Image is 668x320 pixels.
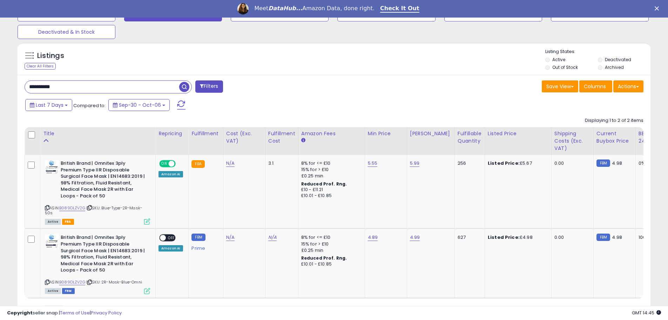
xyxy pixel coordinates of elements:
[368,234,378,241] a: 4.89
[158,171,183,177] div: Amazon AI
[119,102,161,109] span: Sep-30 - Oct-06
[552,64,578,70] label: Out of Stock
[488,160,546,166] div: £5.67
[639,234,662,241] div: 100%
[301,160,359,166] div: 8% for <= £10
[605,57,631,63] label: Deactivated
[554,160,588,166] div: 0.00
[37,51,64,61] h5: Listings
[410,234,420,241] a: 4.99
[410,130,452,137] div: [PERSON_NAME]
[43,130,153,137] div: Title
[301,193,359,199] div: £10.01 - £10.85
[458,160,479,166] div: 256
[488,160,520,166] b: Listed Price:
[45,160,59,174] img: 413ufha41NL._SL40_.jpg
[301,130,362,137] div: Amazon Fees
[301,137,305,144] small: Amazon Fees.
[585,117,643,124] div: Displaying 1 to 2 of 2 items
[380,5,419,13] a: Check It Out
[301,166,359,173] div: 15% for > £10
[613,80,643,92] button: Actions
[62,219,74,225] span: FBA
[108,99,170,111] button: Sep-30 - Oct-06
[7,309,33,316] strong: Copyright
[268,160,293,166] div: 3.1
[410,160,420,167] a: 5.99
[25,63,56,70] div: Clear All Filters
[301,261,359,267] div: £10.01 - £10.85
[45,288,61,294] span: All listings currently available for purchase on Amazon
[554,234,588,241] div: 0.00
[45,219,61,225] span: All listings currently available for purchase on Amazon
[7,310,122,316] div: seller snap | |
[584,83,606,90] span: Columns
[226,234,235,241] a: N/A
[195,80,223,93] button: Filters
[18,25,115,39] button: Deactivated & In Stock
[45,205,142,216] span: | SKU: Blue-Type-2R-Mask-50s
[605,64,624,70] label: Archived
[158,130,185,137] div: Repricing
[268,234,277,241] a: N/A
[301,241,359,247] div: 15% for > £10
[545,48,650,55] p: Listing States:
[86,279,142,285] span: | SKU: 2R-Mask-Blue-Omni
[191,243,217,251] div: Prime
[579,80,612,92] button: Columns
[45,160,150,224] div: ASIN:
[25,99,72,111] button: Last 7 Days
[268,5,302,12] i: DataHub...
[237,3,249,14] img: Profile image for Georgie
[639,160,662,166] div: 0%
[612,160,622,166] span: 4.98
[175,161,186,167] span: OFF
[542,80,578,92] button: Save View
[458,234,479,241] div: 627
[73,102,106,109] span: Compared to:
[60,309,90,316] a: Terms of Use
[488,234,546,241] div: £4.98
[45,234,150,293] div: ASIN:
[368,160,378,167] a: 5.55
[596,130,633,145] div: Current Buybox Price
[59,205,85,211] a: B089DLZV2G
[639,130,664,145] div: BB Share 24h.
[59,279,85,285] a: B089DLZV2G
[596,234,610,241] small: FBM
[596,159,610,167] small: FBM
[488,130,548,137] div: Listed Price
[301,234,359,241] div: 8% for <= £10
[301,181,347,187] b: Reduced Prof. Rng.
[655,6,662,11] div: Close
[191,130,220,137] div: Fulfillment
[301,255,347,261] b: Reduced Prof. Rng.
[301,247,359,254] div: £0.25 min
[301,187,359,193] div: £10 - £11.21
[61,234,146,275] b: British Brand | Omnitex 3ply Premium Type IIR Disposable Surgical Face Mask | EN14683:2019 | 98% ...
[191,160,204,168] small: FBA
[612,234,622,241] span: 4.98
[554,130,591,152] div: Shipping Costs (Exc. VAT)
[61,160,146,201] b: British Brand | Omnitex 3ply Premium Type IIR Disposable Surgical Face Mask | EN14683:2019 | 98% ...
[458,130,482,145] div: Fulfillable Quantity
[36,102,63,109] span: Last 7 Days
[45,234,59,248] img: 413ufha41NL._SL40_.jpg
[160,161,169,167] span: ON
[62,288,75,294] span: FBM
[268,130,295,145] div: Fulfillment Cost
[191,234,205,241] small: FBM
[552,57,565,63] label: Active
[368,130,404,137] div: Min Price
[166,235,177,241] span: OFF
[91,309,122,316] a: Privacy Policy
[254,5,375,12] div: Meet Amazon Data, done right.
[226,130,262,145] div: Cost (Exc. VAT)
[226,160,235,167] a: N/A
[488,234,520,241] b: Listed Price:
[632,309,661,316] span: 2025-10-14 14:45 GMT
[158,245,183,252] div: Amazon AI
[301,173,359,179] div: £0.25 min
